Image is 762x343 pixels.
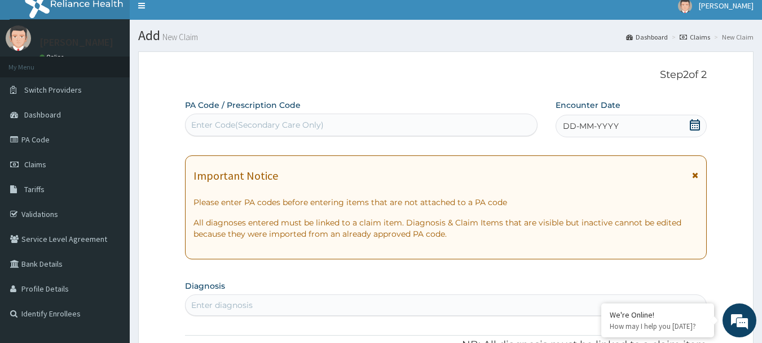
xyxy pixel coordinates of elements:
textarea: Type your message and hit 'Enter' [6,225,215,265]
a: Online [39,53,67,61]
p: Step 2 of 2 [185,69,707,81]
label: PA Code / Prescription Code [185,99,301,111]
span: We're online! [65,101,156,215]
span: Claims [24,159,46,170]
div: We're Online! [610,310,706,320]
div: Enter Code(Secondary Care Only) [191,119,324,131]
img: d_794563401_company_1708531726252_794563401 [21,57,46,85]
label: Encounter Date [556,99,620,111]
div: Enter diagnosis [191,299,253,311]
p: Please enter PA codes before entering items that are not attached to a PA code [193,197,699,208]
span: DD-MM-YYYY [563,120,619,132]
small: New Claim [160,33,198,41]
a: Claims [680,32,710,42]
p: [PERSON_NAME] [39,37,113,47]
h1: Add [138,28,754,43]
img: User Image [6,25,31,51]
li: New Claim [711,32,754,42]
label: Diagnosis [185,280,225,292]
p: All diagnoses entered must be linked to a claim item. Diagnosis & Claim Items that are visible bu... [193,217,699,240]
p: How may I help you today? [610,322,706,331]
span: Tariffs [24,184,45,194]
span: [PERSON_NAME] [699,1,754,11]
span: Dashboard [24,110,61,120]
h1: Important Notice [193,170,278,182]
div: Chat with us now [59,63,190,78]
div: Minimize live chat window [185,6,212,33]
a: Dashboard [626,32,668,42]
span: Switch Providers [24,85,82,95]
